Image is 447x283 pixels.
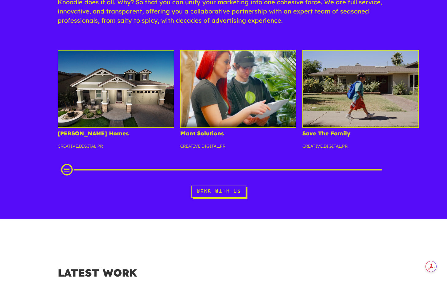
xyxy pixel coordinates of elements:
p: , , [180,143,297,154]
a: Work With Us [191,186,246,198]
a: Creative [180,143,200,149]
a: Digital [324,143,341,149]
a: Plant Solutions [180,130,224,137]
a: Save The Family [302,130,350,137]
p: , , [302,143,419,154]
div: Scroll Projects [67,167,380,173]
a: Creative [302,143,323,149]
a: PR [342,143,348,149]
a: PR [220,143,225,149]
a: PR [97,143,103,149]
p: , , [58,143,174,154]
a: [PERSON_NAME] Homes [58,130,129,137]
a: Digital [79,143,96,149]
a: Creative [58,143,78,149]
a: Digital [201,143,219,149]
